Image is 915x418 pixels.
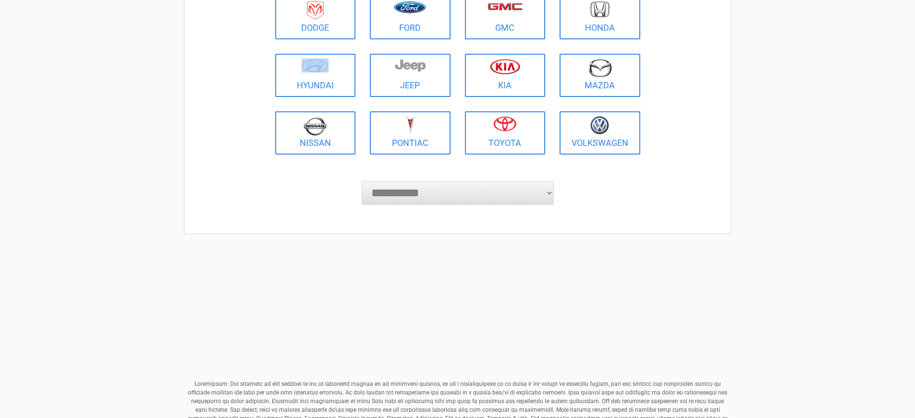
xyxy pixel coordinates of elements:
img: dodge [307,1,324,20]
img: kia [490,59,520,74]
img: pontiac [405,116,415,134]
img: nissan [304,116,327,136]
img: ford [394,1,426,13]
img: mazda [588,59,612,77]
img: volkswagen [590,116,609,135]
a: Volkswagen [560,111,640,155]
img: toyota [493,116,516,131]
a: Nissan [275,111,356,155]
a: Pontiac [370,111,451,155]
img: hyundai [302,59,329,72]
img: gmc [488,2,523,11]
img: honda [590,1,610,18]
a: Kia [465,54,546,97]
img: jeep [395,59,426,72]
a: Toyota [465,111,546,155]
a: Jeep [370,54,451,97]
a: Mazda [560,54,640,97]
a: Hyundai [275,54,356,97]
